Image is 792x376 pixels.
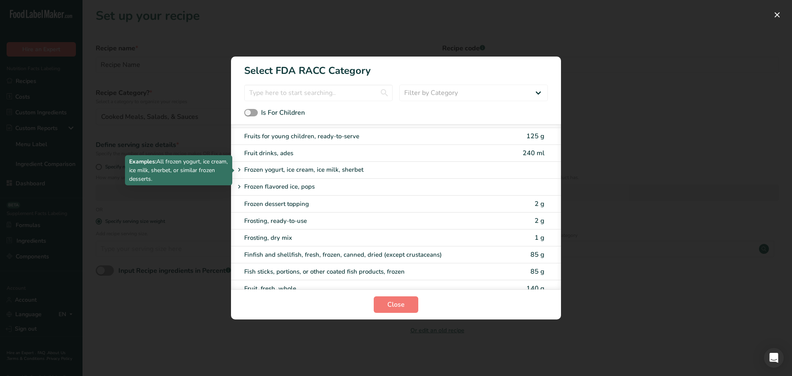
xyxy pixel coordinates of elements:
[764,348,784,368] div: Open Intercom Messenger
[535,233,544,242] span: 1 g
[387,300,405,310] span: Close
[244,149,478,158] div: Fruit drinks, ades
[261,108,305,117] span: Is For Children
[535,199,544,208] span: 2 g
[244,85,393,101] input: Type here to start searching..
[530,250,544,259] span: 85 g
[530,267,544,276] span: 85 g
[129,158,156,166] b: Examples:
[244,267,478,277] div: Fish sticks, portions, or other coated fish products, frozen
[526,284,544,293] span: 140 g
[374,296,418,313] button: Close
[244,216,478,226] div: Frosting, ready-to-use
[526,132,544,141] span: 125 g
[244,182,315,192] p: Frozen flavored ice, pops
[244,132,478,141] div: Fruits for young children, ready-to-serve
[244,165,363,175] p: Frozen yogurt, ice cream, ice milk, sherbet
[244,233,478,243] div: Frosting, dry mix
[129,157,228,183] p: All frozen yogurt, ice cream, ice milk, sherbet, or similar frozen desserts.
[244,250,478,260] div: Finfish and shellfish, fresh, frozen, canned, dried (except crustaceans)
[244,284,478,293] div: Fruit, fresh, whole
[244,199,478,209] div: Frozen dessert topping
[523,149,544,158] span: 240 ml
[231,57,561,78] h1: Select FDA RACC Category
[535,216,544,225] span: 2 g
